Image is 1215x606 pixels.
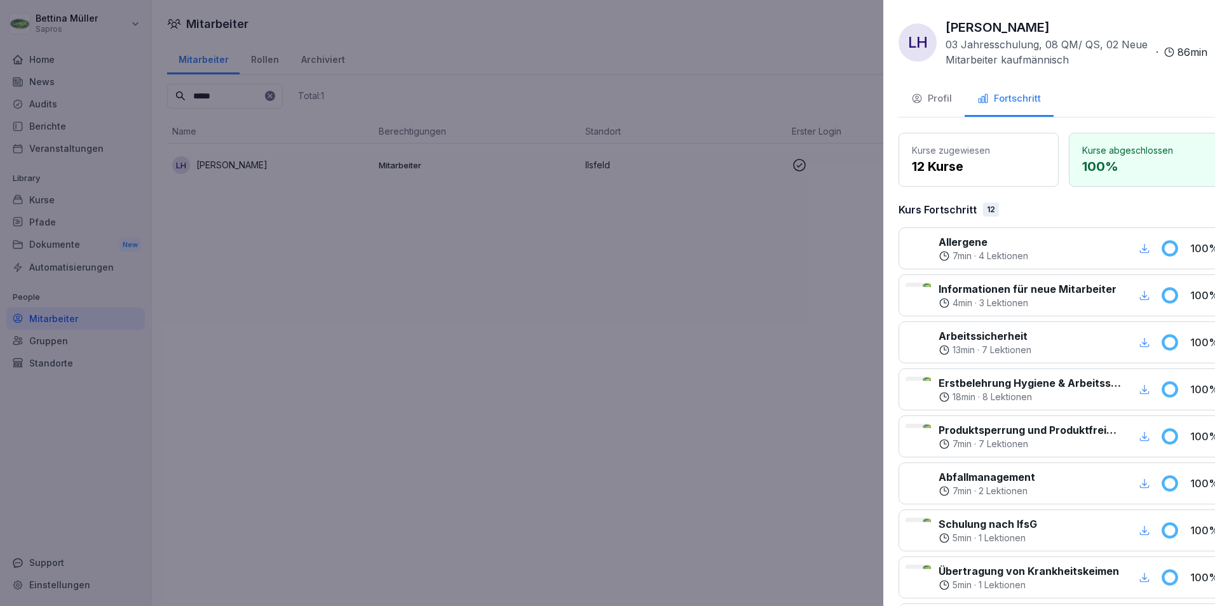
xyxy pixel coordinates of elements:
[939,234,1028,250] p: Allergene
[939,563,1119,579] p: Übertragung von Krankheitskeimen
[939,375,1121,391] p: Erstbelehrung Hygiene & Arbeitssicherheit
[953,250,972,262] p: 7 min
[983,203,999,217] div: 12
[946,18,1050,37] p: [PERSON_NAME]
[939,532,1037,544] div: ·
[965,83,1054,117] button: Fortschritt
[899,24,937,62] div: LH
[953,391,975,403] p: 18 min
[939,344,1031,356] div: ·
[982,391,1032,403] p: 8 Lektionen
[953,485,972,497] p: 7 min
[953,297,972,309] p: 4 min
[939,516,1037,532] p: Schulung nach IfsG
[1178,44,1207,60] p: 86 min
[979,250,1028,262] p: 4 Lektionen
[939,485,1035,497] div: ·
[939,579,1119,591] div: ·
[939,438,1121,450] div: ·
[946,37,1151,67] p: 03 Jahresschulung, 08 QM/ QS, 02 Neue Mitarbeiter kaufmännisch
[939,469,1035,485] p: Abfallmanagement
[939,328,1031,344] p: Arbeitssicherheit
[946,37,1207,67] div: ·
[979,438,1028,450] p: 7 Lektionen
[912,144,1045,157] p: Kurse zugewiesen
[899,202,977,217] p: Kurs Fortschritt
[979,579,1026,591] p: 1 Lektionen
[939,281,1117,297] p: Informationen für neue Mitarbeiter
[979,532,1026,544] p: 1 Lektionen
[911,91,952,106] div: Profil
[939,422,1121,438] p: Produktsperrung und Produktfreigabe
[953,532,972,544] p: 5 min
[979,297,1028,309] p: 3 Lektionen
[953,579,972,591] p: 5 min
[953,344,975,356] p: 13 min
[912,157,1045,176] p: 12 Kurse
[939,297,1117,309] div: ·
[953,438,972,450] p: 7 min
[979,485,1028,497] p: 2 Lektionen
[899,83,965,117] button: Profil
[939,391,1121,403] div: ·
[939,250,1028,262] div: ·
[982,344,1031,356] p: 7 Lektionen
[977,91,1041,106] div: Fortschritt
